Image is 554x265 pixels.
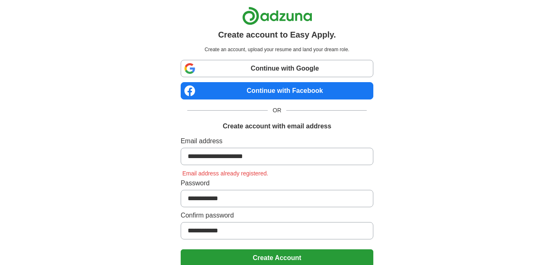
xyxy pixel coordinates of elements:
p: Create an account, upload your resume and land your dream role. [182,46,372,53]
span: Email address already registered. [181,170,270,177]
label: Password [181,178,373,188]
h1: Create account with email address [223,121,331,131]
a: Continue with Facebook [181,82,373,99]
h1: Create account to Easy Apply. [218,28,336,41]
span: OR [268,106,286,115]
label: Email address [181,136,373,146]
a: Continue with Google [181,60,373,77]
img: Adzuna logo [242,7,312,25]
label: Confirm password [181,211,373,220]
